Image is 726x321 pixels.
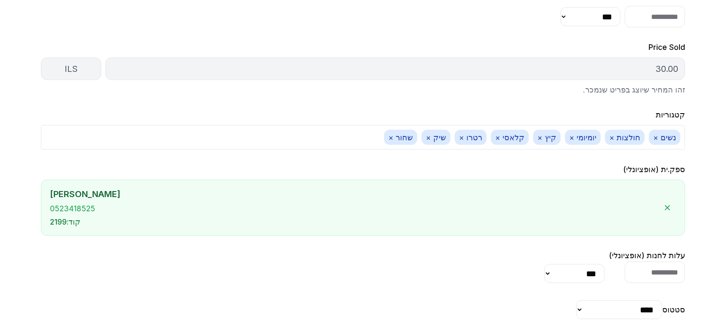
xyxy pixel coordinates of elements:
[659,199,676,216] button: הסר ספק.ית
[605,130,645,145] span: חולצות
[656,110,685,119] label: קטגוריות
[41,84,685,95] p: זהו המחיר שיוצג בפריט שנמכר.
[565,130,601,145] span: יומיומי
[653,132,658,143] button: ×
[609,132,614,143] button: ×
[495,132,500,143] button: ×
[422,130,450,145] span: שיק
[50,217,659,227] div: קוד : 2199
[533,130,561,145] span: קיץ
[662,305,685,314] label: סטטוס
[491,130,529,145] span: קלאסי
[50,204,659,213] div: 0523418525
[649,130,680,145] span: נשים
[609,251,685,260] label: עלות לחנות (אופציונלי)
[623,165,685,174] label: ספק.ית (אופציונלי)
[648,43,685,52] label: Price Sold
[537,132,543,143] button: ×
[459,132,464,143] button: ×
[105,58,685,80] div: 30.00
[41,58,101,80] div: ILS
[569,132,574,143] button: ×
[384,130,417,145] span: שחור
[50,189,659,200] div: [PERSON_NAME]
[388,132,394,143] button: ×
[426,132,431,143] button: ×
[455,130,487,145] span: רטרו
